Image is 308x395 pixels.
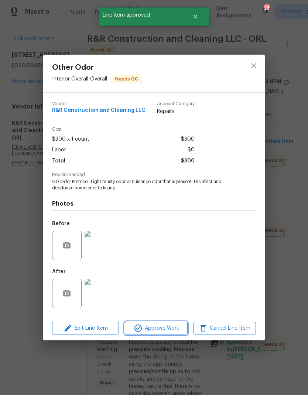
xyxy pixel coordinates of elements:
[157,102,195,106] span: Account Category
[52,102,146,106] span: Vendor
[183,9,208,24] button: Close
[52,179,236,191] span: OD Odor Protocol: Light musty odor or nuisance odor that is present. Disinfect and deodorize home...
[52,172,256,177] span: Repairs needed
[99,7,183,23] span: Line item approved
[127,324,185,333] span: Approve Work
[52,322,119,335] button: Edit Line Item
[157,108,195,115] span: Repairs
[188,145,195,155] span: $0
[52,63,142,72] span: Other Odor
[52,127,195,132] span: Cost
[52,269,66,274] h5: After
[54,324,117,333] span: Edit Line Item
[181,134,195,145] span: $300
[52,145,66,155] span: Labor
[194,322,256,335] button: Cancel Line Item
[125,322,187,335] button: Approve Work
[52,221,70,226] h5: Before
[196,324,254,333] span: Cancel Line Item
[52,108,146,113] span: R&R Construction and Cleaning LLC
[112,75,141,83] span: Needs QC
[52,200,256,207] h4: Photos
[52,134,89,145] span: $300 x 1 count
[181,156,195,166] span: $300
[52,76,107,82] span: Interior Overall - Overall
[52,156,65,166] span: Total
[245,57,263,75] button: close
[264,4,269,12] div: 28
